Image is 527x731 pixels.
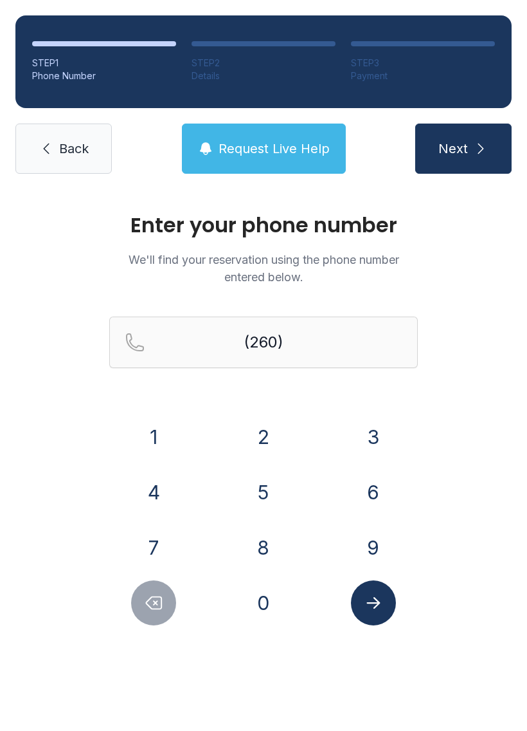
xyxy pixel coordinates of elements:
button: 1 [131,414,176,459]
div: Details [192,69,335,82]
button: 5 [241,470,286,515]
button: 4 [131,470,176,515]
button: 0 [241,580,286,625]
button: 6 [351,470,396,515]
button: 8 [241,525,286,570]
div: STEP 1 [32,57,176,69]
button: 7 [131,525,176,570]
button: Delete number [131,580,176,625]
span: Next [438,140,468,158]
button: 3 [351,414,396,459]
div: STEP 3 [351,57,495,69]
button: Submit lookup form [351,580,396,625]
input: Reservation phone number [109,317,418,368]
button: 2 [241,414,286,459]
p: We'll find your reservation using the phone number entered below. [109,251,418,286]
h1: Enter your phone number [109,215,418,236]
span: Request Live Help [219,140,330,158]
button: 9 [351,525,396,570]
div: STEP 2 [192,57,335,69]
div: Payment [351,69,495,82]
div: Phone Number [32,69,176,82]
span: Back [59,140,89,158]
